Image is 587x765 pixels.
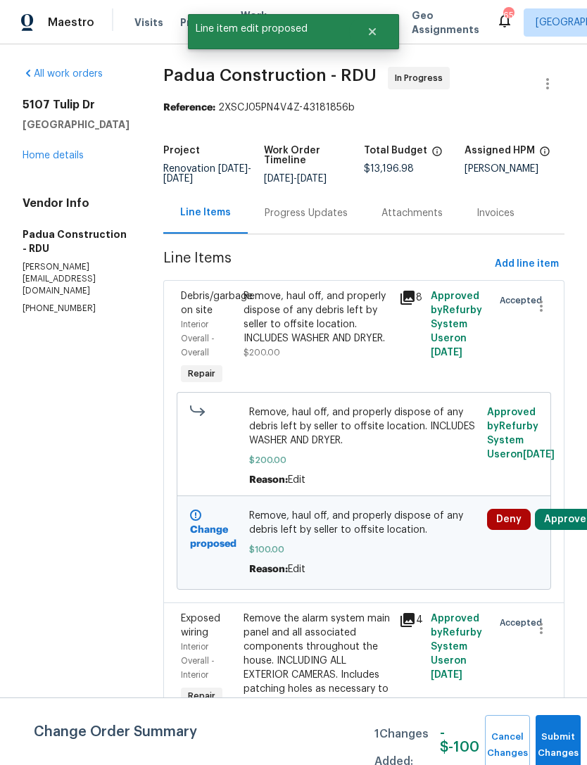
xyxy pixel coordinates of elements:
[264,174,327,184] span: -
[500,293,548,308] span: Accepted
[465,146,535,156] h5: Assigned HPM
[218,164,248,174] span: [DATE]
[431,670,462,680] span: [DATE]
[163,101,564,115] div: 2XSCJ05PN4V4Z-43181856b
[23,118,130,132] h5: [GEOGRAPHIC_DATA]
[163,146,200,156] h5: Project
[23,303,130,315] p: [PHONE_NUMBER]
[288,564,305,574] span: Edit
[249,543,478,557] span: $100.00
[264,146,365,165] h5: Work Order Timeline
[399,612,422,628] div: 4
[134,15,163,30] span: Visits
[249,453,478,467] span: $200.00
[264,174,293,184] span: [DATE]
[364,146,427,156] h5: Total Budget
[163,103,215,113] b: Reference:
[249,564,288,574] span: Reason:
[181,291,253,315] span: Debris/garbage on site
[500,616,548,630] span: Accepted
[163,251,489,277] span: Line Items
[412,8,479,37] span: Geo Assignments
[431,291,482,358] span: Approved by Refurby System User on
[489,251,564,277] button: Add line item
[249,509,478,537] span: Remove, haul off, and properly dispose of any debris left by seller to offsite location.
[23,151,84,160] a: Home details
[190,525,236,549] b: Change proposed
[23,261,130,297] p: [PERSON_NAME][EMAIL_ADDRESS][DOMAIN_NAME]
[395,71,448,85] span: In Progress
[241,8,277,37] span: Work Orders
[181,614,220,638] span: Exposed wiring
[297,174,327,184] span: [DATE]
[23,98,130,112] h2: 5107 Tulip Dr
[23,196,130,210] h4: Vendor Info
[181,320,215,357] span: Interior Overall - Overall
[249,475,288,485] span: Reason:
[244,612,391,710] div: Remove the alarm system main panel and all associated components throughout the house. INCLUDING ...
[180,206,231,220] div: Line Items
[244,289,391,346] div: Remove, haul off, and properly dispose of any debris left by seller to offsite location. INCLUDES...
[364,164,414,174] span: $13,196.98
[465,164,565,174] div: [PERSON_NAME]
[431,146,443,164] span: The total cost of line items that have been proposed by Opendoor. This sum includes line items th...
[431,348,462,358] span: [DATE]
[180,15,224,30] span: Projects
[431,614,482,680] span: Approved by Refurby System User on
[523,450,555,460] span: [DATE]
[249,405,478,448] span: Remove, haul off, and properly dispose of any debris left by seller to offsite location. INCLUDES...
[23,69,103,79] a: All work orders
[182,689,221,703] span: Repair
[163,67,377,84] span: Padua Construction - RDU
[539,146,550,164] span: The hpm assigned to this work order.
[163,164,251,184] span: Renovation
[163,164,251,184] span: -
[244,348,280,357] span: $200.00
[349,18,396,46] button: Close
[48,15,94,30] span: Maestro
[181,643,215,679] span: Interior Overall - Interior
[182,367,221,381] span: Repair
[487,407,555,460] span: Approved by Refurby System User on
[543,729,574,761] span: Submit Changes
[288,475,305,485] span: Edit
[399,289,422,306] div: 8
[188,14,349,44] span: Line item edit proposed
[381,206,443,220] div: Attachments
[265,206,348,220] div: Progress Updates
[476,206,515,220] div: Invoices
[495,255,559,273] span: Add line item
[163,174,193,184] span: [DATE]
[487,509,531,530] button: Deny
[23,227,130,255] h5: Padua Construction - RDU
[492,729,523,761] span: Cancel Changes
[503,8,513,23] div: 65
